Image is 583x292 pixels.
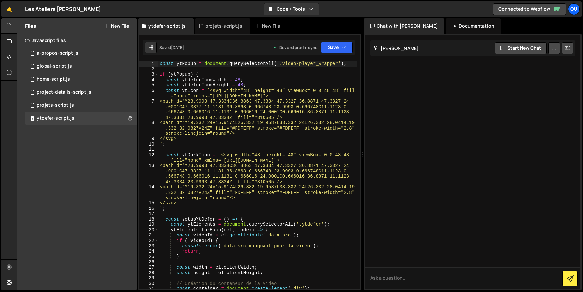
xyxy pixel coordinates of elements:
div: 30 [139,281,158,286]
div: 24 [139,249,158,254]
a: Connected to Webflow [493,3,566,15]
div: 20 [139,227,158,233]
div: 22 [139,238,158,244]
div: 13851/35580.js [25,86,137,99]
div: Javascript files [17,34,137,47]
div: 15 [139,200,158,206]
span: 1 [31,116,34,121]
div: 21 [139,233,158,238]
div: 31 [139,286,158,292]
div: [DATE] [171,45,184,50]
div: 4 [139,77,158,83]
div: 12 [139,152,158,163]
div: 19 [139,222,158,227]
div: 5 [139,83,158,88]
div: 13 [139,163,158,184]
div: 13851/35851.js [25,47,137,60]
div: 18 [139,217,158,222]
div: 29 [139,275,158,281]
h2: Files [25,22,37,30]
div: 10 [139,142,158,147]
div: 9 [139,136,158,142]
div: 25 [139,254,158,260]
div: 7 [139,99,158,120]
div: 1 [139,61,158,67]
div: 6 [139,88,158,99]
button: New File [104,23,129,29]
div: 26 [139,260,158,265]
div: 13851/35850.js [25,112,137,125]
div: Documentation [446,18,501,34]
div: Chat with [PERSON_NAME] [364,18,444,34]
div: New File [255,23,283,29]
div: home-script.js [37,76,70,82]
div: 13851/35183.js [25,60,137,73]
div: Saved [159,45,184,50]
div: 13851/35581.js [25,73,137,86]
div: Dev and prod in sync [273,45,317,50]
div: projets-script.js [205,23,242,29]
div: projets-script.js [37,102,74,108]
div: 13851/35917.js [25,99,137,112]
button: Code + Tools [264,3,319,15]
div: project-details-script.js [37,89,91,95]
div: 14 [139,184,158,201]
div: 17 [139,211,158,217]
div: 28 [139,270,158,276]
div: Les Ateliers [PERSON_NAME] [25,5,101,13]
div: 16 [139,206,158,211]
button: Start new chat [495,42,547,54]
a: Ou [568,3,580,15]
div: 27 [139,265,158,270]
div: 8 [139,120,158,136]
button: Save [321,42,353,53]
div: ytdefer-script.js [148,23,186,29]
div: 11 [139,147,158,152]
div: 23 [139,243,158,249]
div: ytdefer-script.js [37,115,74,121]
div: 2 [139,67,158,72]
div: 3 [139,72,158,77]
div: a-propos-script.js [37,50,78,56]
a: 🤙 [1,1,17,17]
div: global-script.js [37,63,72,69]
h2: [PERSON_NAME] [373,45,419,51]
